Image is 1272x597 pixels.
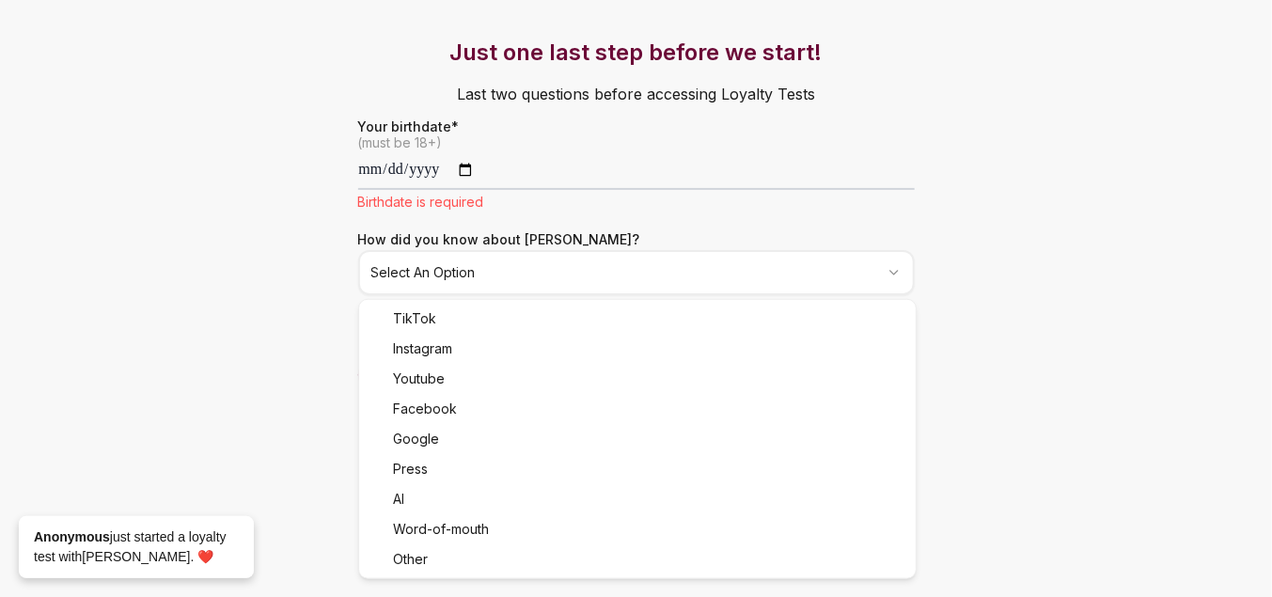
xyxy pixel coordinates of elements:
[393,339,452,358] span: Instagram
[393,430,439,448] span: Google
[393,400,457,418] span: Facebook
[393,550,428,569] span: Other
[393,490,404,509] span: AI
[393,369,445,388] span: Youtube
[393,309,436,328] span: TikTok
[393,460,428,479] span: Press
[393,520,489,539] span: Word-of-mouth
